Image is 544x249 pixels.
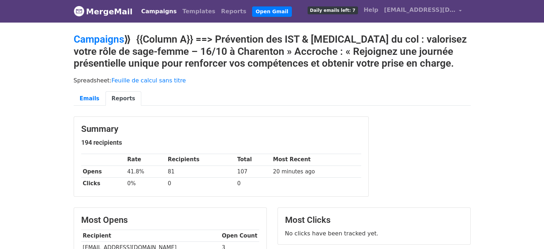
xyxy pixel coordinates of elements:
[508,215,544,249] div: Widget de chat
[305,3,361,17] a: Daily emails left: 7
[285,215,463,225] h3: Most Clicks
[271,154,361,166] th: Most Recent
[252,6,292,17] a: Open Gmail
[126,177,166,189] td: 0%
[361,3,381,17] a: Help
[220,230,259,241] th: Open Count
[271,166,361,177] td: 20 minutes ago
[81,124,361,134] h3: Summary
[235,166,271,177] td: 107
[166,166,235,177] td: 81
[81,139,361,147] h5: 194 recipients
[166,154,235,166] th: Recipients
[126,154,166,166] th: Rate
[384,6,456,14] span: [EMAIL_ADDRESS][DOMAIN_NAME]
[308,6,358,14] span: Daily emails left: 7
[166,177,235,189] td: 0
[112,77,186,84] a: Feuille de calcul sans titre
[381,3,465,20] a: [EMAIL_ADDRESS][DOMAIN_NAME]
[81,215,259,225] h3: Most Opens
[106,91,141,106] a: Reports
[180,4,218,19] a: Templates
[74,4,133,19] a: MergeMail
[74,33,471,70] h2: ⟫ {{Column A}} ==> Prévention des IST & [MEDICAL_DATA] du col : valorisez votre rôle de sage-femm...
[74,33,124,45] a: Campaigns
[126,166,166,177] td: 41.8%
[138,4,180,19] a: Campaigns
[235,177,271,189] td: 0
[81,177,126,189] th: Clicks
[74,91,106,106] a: Emails
[508,215,544,249] iframe: Chat Widget
[218,4,249,19] a: Reports
[285,230,463,237] p: No clicks have been tracked yet.
[235,154,271,166] th: Total
[81,230,220,241] th: Recipient
[74,6,84,16] img: MergeMail logo
[81,166,126,177] th: Opens
[74,77,471,84] p: Spreadsheet:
